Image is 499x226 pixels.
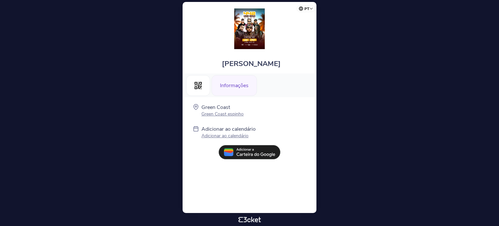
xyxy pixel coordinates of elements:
img: pt_add_to_google_wallet.13e59062.svg [219,145,280,159]
span: [PERSON_NAME] [222,59,281,69]
a: Adicionar ao calendário Adicionar ao calendário [201,126,256,140]
a: Green Coast Green Coast espinho [201,104,244,117]
a: Informações [211,81,257,88]
p: Adicionar ao calendário [201,133,256,139]
p: Green Coast [201,104,244,111]
img: Orochi & Zara G [234,8,265,49]
p: Adicionar ao calendário [201,126,256,133]
p: Green Coast espinho [201,111,244,117]
div: Informações [211,75,257,96]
